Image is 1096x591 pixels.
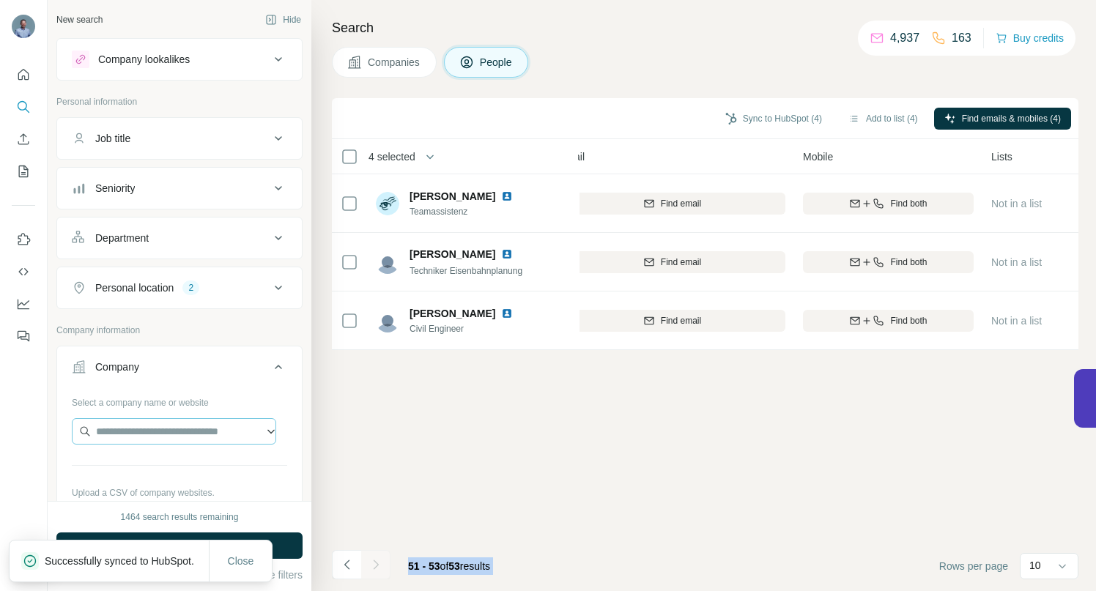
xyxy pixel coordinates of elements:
button: Add to list (4) [838,108,928,130]
span: Civil Engineer [410,322,530,335]
img: LinkedIn logo [501,248,513,260]
button: Enrich CSV [12,126,35,152]
span: results [408,560,490,572]
button: Seniority [57,171,302,206]
span: Mobile [803,149,833,164]
span: Companies [368,55,421,70]
button: Feedback [12,323,35,349]
div: Personal location [95,280,174,295]
span: Find both [890,314,927,327]
button: Company [57,349,302,390]
span: Rows per page [939,559,1008,573]
img: LinkedIn logo [501,308,513,319]
div: Select a company name or website [72,390,287,409]
span: 4 selected [369,149,415,164]
button: My lists [12,158,35,185]
button: Personal location2 [57,270,302,305]
button: Search [12,94,35,120]
p: 163 [952,29,971,47]
button: Find both [803,310,974,332]
span: People [480,55,514,70]
div: Job title [95,131,130,146]
span: [PERSON_NAME] [410,247,495,261]
span: 51 - 53 [408,560,440,572]
button: Close [218,548,264,574]
button: Use Surfe API [12,259,35,285]
button: Quick start [12,62,35,88]
div: Seniority [95,181,135,196]
div: Department [95,231,149,245]
img: Avatar [12,15,35,38]
div: Company [95,360,139,374]
div: 1464 search results remaining [121,510,239,524]
p: Your list is private and won't be saved or shared. [72,499,287,513]
span: Teamassistenz [410,205,530,218]
button: Find email [559,310,785,332]
img: LinkedIn logo [501,190,513,202]
span: 53 [448,560,460,572]
p: Successfully synced to HubSpot. [45,554,206,568]
p: Personal information [56,95,303,108]
button: Use Surfe on LinkedIn [12,226,35,253]
p: Upload a CSV of company websites. [72,486,287,499]
span: Find email [661,256,701,269]
span: of [440,560,449,572]
button: Buy credits [996,28,1064,48]
button: Run search [56,532,303,559]
button: Find both [803,193,974,215]
img: Avatar [376,192,399,215]
button: Find both [803,251,974,273]
span: Find emails & mobiles (4) [962,112,1061,125]
span: Not in a list [991,198,1042,209]
button: Find email [559,251,785,273]
button: Job title [57,121,302,156]
div: New search [56,13,103,26]
span: Run search [153,538,206,553]
button: Find email [559,193,785,215]
span: Find both [890,256,927,269]
img: Avatar [376,309,399,332]
button: Company lookalikes [57,42,302,77]
button: Sync to HubSpot (4) [715,108,832,130]
button: Dashboard [12,291,35,317]
span: Find both [890,197,927,210]
img: Avatar [376,250,399,274]
span: Not in a list [991,256,1042,268]
h4: Search [332,18,1078,38]
span: Find email [661,197,701,210]
span: Not in a list [991,315,1042,327]
span: Techniker Eisenbahnplanung [410,266,522,276]
p: 10 [1029,558,1041,573]
button: Navigate to previous page [332,550,361,579]
p: 4,937 [890,29,919,47]
div: 2 [182,281,199,294]
span: [PERSON_NAME] [410,306,495,321]
p: Company information [56,324,303,337]
button: Find emails & mobiles (4) [934,108,1071,130]
button: Hide [255,9,311,31]
span: Lists [991,149,1012,164]
span: Find email [661,314,701,327]
button: Department [57,220,302,256]
span: [PERSON_NAME] [410,189,495,204]
span: Close [228,554,254,568]
div: Company lookalikes [98,52,190,67]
